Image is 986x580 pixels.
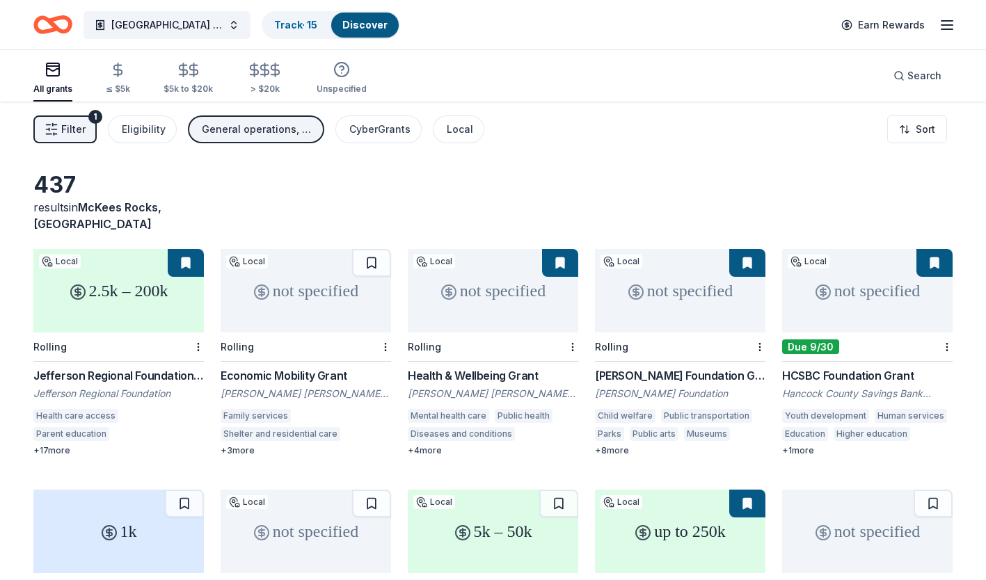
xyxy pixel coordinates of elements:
[601,495,642,509] div: Local
[630,427,678,441] div: Public arts
[601,255,642,268] div: Local
[661,409,752,423] div: Public transportation
[88,110,102,124] div: 1
[433,115,484,143] button: Local
[108,115,177,143] button: Eligibility
[782,249,953,332] div: not specified
[221,490,391,573] div: not specified
[33,445,204,456] div: + 17 more
[595,445,765,456] div: + 8 more
[782,387,953,401] div: Hancock County Savings Bank Charitable Foundation
[595,249,765,332] div: not specified
[221,367,391,384] div: Economic Mobility Grant
[122,121,166,138] div: Eligibility
[595,427,624,441] div: Parks
[595,249,765,456] a: not specifiedLocalRolling[PERSON_NAME] Foundation Grant[PERSON_NAME] FoundationChild welfarePubli...
[111,17,223,33] span: [GEOGRAPHIC_DATA] (collaborative project)
[84,11,251,39] button: [GEOGRAPHIC_DATA] (collaborative project)
[221,445,391,456] div: + 3 more
[221,341,254,353] div: Rolling
[226,255,268,268] div: Local
[33,171,204,199] div: 437
[408,445,578,456] div: + 4 more
[33,115,97,143] button: Filter1
[221,427,340,441] div: Shelter and residential care
[495,409,552,423] div: Public health
[916,121,935,138] span: Sort
[595,490,765,573] div: up to 250k
[317,56,367,102] button: Unspecified
[782,249,953,456] a: not specifiedLocalDue 9/30HCSBC Foundation GrantHancock County Savings Bank Charitable Foundation...
[221,249,391,456] a: not specifiedLocalRollingEconomic Mobility Grant[PERSON_NAME] [PERSON_NAME] FoundationFamily serv...
[274,19,317,31] a: Track· 15
[33,56,72,102] button: All grants
[202,121,313,138] div: General operations, Capital, Training and capacity building
[33,341,67,353] div: Rolling
[408,427,515,441] div: Diseases and conditions
[226,495,268,509] div: Local
[33,490,204,573] div: 1k
[39,255,81,268] div: Local
[33,200,161,231] span: McKees Rocks, [GEOGRAPHIC_DATA]
[408,367,578,384] div: Health & Wellbeing Grant
[408,249,578,332] div: not specified
[595,387,765,401] div: [PERSON_NAME] Foundation
[221,249,391,332] div: not specified
[33,83,72,95] div: All grants
[342,19,388,31] a: Discover
[887,115,947,143] button: Sort
[349,121,411,138] div: CyberGrants
[61,121,86,138] span: Filter
[33,8,72,41] a: Home
[782,367,953,384] div: HCSBC Foundation Grant
[33,249,204,456] a: 2.5k – 200kLocalRollingJefferson Regional Foundation GrantsJefferson Regional FoundationHealth ca...
[164,56,213,102] button: $5k to $20k
[875,409,947,423] div: Human services
[413,495,455,509] div: Local
[882,62,953,90] button: Search
[106,83,130,95] div: ≤ $5k
[221,409,291,423] div: Family services
[246,56,283,102] button: > $20k
[408,341,441,353] div: Rolling
[317,83,367,95] div: Unspecified
[33,427,109,441] div: Parent education
[595,409,655,423] div: Child welfare
[595,367,765,384] div: [PERSON_NAME] Foundation Grant
[408,490,578,573] div: 5k – 50k
[246,83,283,95] div: > $20k
[782,427,828,441] div: Education
[408,409,489,423] div: Mental health care
[33,249,204,332] div: 2.5k – 200k
[782,339,839,354] div: Due 9/30
[684,427,730,441] div: Museums
[595,341,628,353] div: Rolling
[408,249,578,456] a: not specifiedLocalRollingHealth & Wellbeing Grant[PERSON_NAME] [PERSON_NAME] FoundationMental hea...
[447,121,473,138] div: Local
[408,387,578,401] div: [PERSON_NAME] [PERSON_NAME] Foundation
[115,427,198,441] div: Addiction services
[782,409,869,423] div: Youth development
[188,115,324,143] button: General operations, Capital, Training and capacity building
[33,409,118,423] div: Health care access
[833,13,933,38] a: Earn Rewards
[33,367,204,384] div: Jefferson Regional Foundation Grants
[834,427,910,441] div: Higher education
[907,67,941,84] span: Search
[106,56,130,102] button: ≤ $5k
[335,115,422,143] button: CyberGrants
[221,387,391,401] div: [PERSON_NAME] [PERSON_NAME] Foundation
[33,200,161,231] span: in
[782,445,953,456] div: + 1 more
[33,387,204,401] div: Jefferson Regional Foundation
[413,255,455,268] div: Local
[782,490,953,573] div: not specified
[164,83,213,95] div: $5k to $20k
[33,199,204,232] div: results
[788,255,829,268] div: Local
[262,11,400,39] button: Track· 15Discover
